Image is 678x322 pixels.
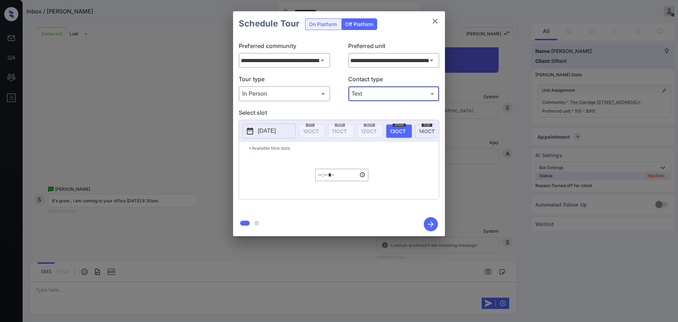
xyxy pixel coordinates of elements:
span: tue [422,123,432,127]
p: Preferred unit [348,42,440,53]
span: 13 OCT [390,128,406,134]
div: date-select [386,124,412,138]
div: date-select [415,124,441,138]
p: Tour type [239,75,330,86]
h2: Schedule Tour [233,11,305,36]
button: close [428,14,442,28]
div: Off Platform [341,19,377,30]
button: Open [427,55,436,65]
button: Open [317,55,327,65]
div: off-platform-time-select [315,154,368,196]
p: [DATE] [258,127,276,135]
p: Select slot [239,108,439,120]
p: Contact type [348,75,440,86]
button: [DATE] [243,124,296,138]
p: *Available time slots [249,142,439,154]
div: In Person [240,88,328,100]
div: Text [350,88,438,100]
span: 14 OCT [419,128,435,134]
p: Preferred community [239,42,330,53]
div: On Platform [305,19,340,30]
span: mon [393,123,406,127]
